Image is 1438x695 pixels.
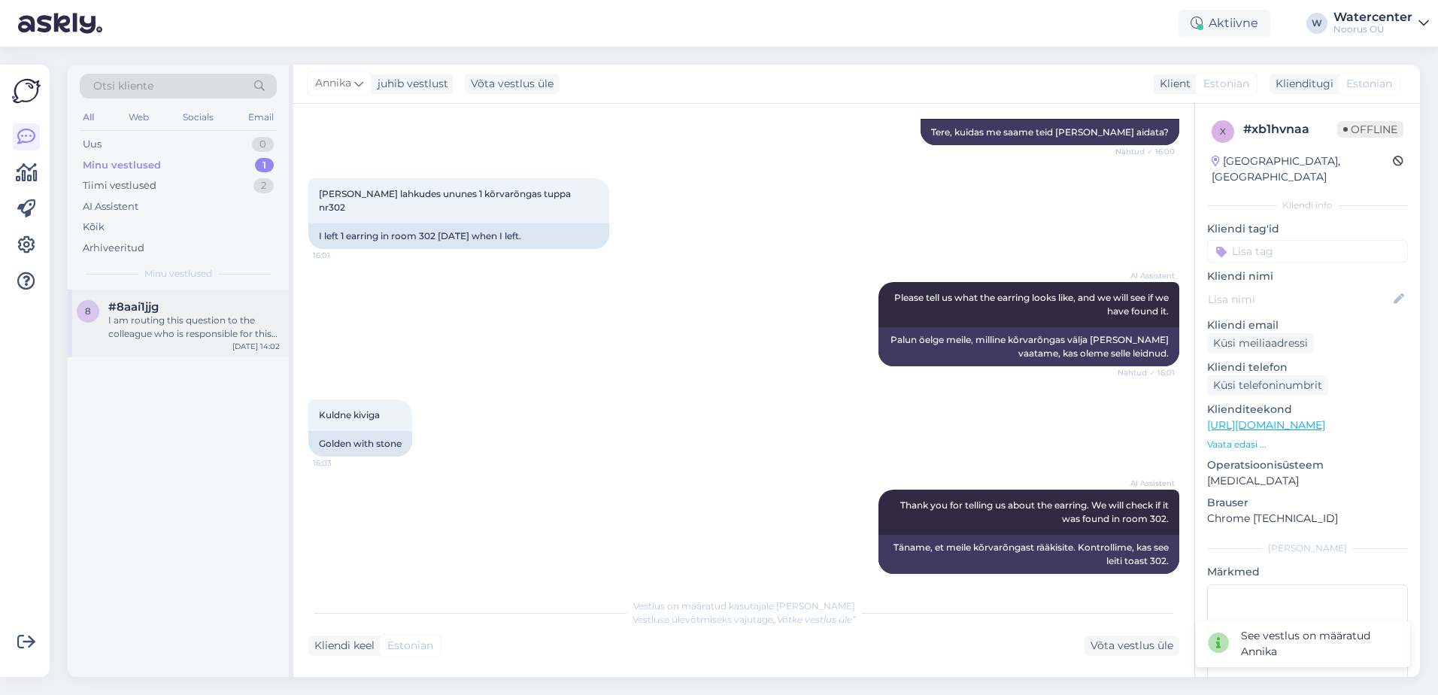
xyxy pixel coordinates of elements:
[319,409,380,420] span: Kuldne kiviga
[1207,360,1408,375] p: Kliendi telefon
[465,74,560,94] div: Võta vestlus üle
[12,77,41,105] img: Askly Logo
[1208,291,1391,308] input: Lisa nimi
[1203,76,1249,92] span: Estonian
[1154,76,1191,92] div: Klient
[1207,317,1408,333] p: Kliendi email
[319,188,573,213] span: [PERSON_NAME] lahkudes ununes 1 kõrvarõngas tuppa nr302
[1220,126,1226,137] span: x
[1207,457,1408,473] p: Operatsioonisüsteem
[1118,367,1175,378] span: Nähtud ✓ 16:01
[245,108,277,127] div: Email
[1241,628,1398,660] div: See vestlus on määratud Annika
[308,431,412,457] div: Golden with stone
[1270,76,1333,92] div: Klienditugi
[255,158,274,173] div: 1
[126,108,152,127] div: Web
[253,178,274,193] div: 2
[83,199,138,214] div: AI Assistent
[1337,121,1403,138] span: Offline
[232,341,280,352] div: [DATE] 14:02
[308,223,609,249] div: I left 1 earring in room 302 [DATE] when I left.
[313,457,369,469] span: 16:03
[83,241,144,256] div: Arhiveeritud
[1212,153,1393,185] div: [GEOGRAPHIC_DATA], [GEOGRAPHIC_DATA]
[1207,240,1408,263] input: Lisa tag
[1207,333,1314,354] div: Küsi meiliaadressi
[1207,511,1408,527] p: Chrome [TECHNICAL_ID]
[1207,269,1408,284] p: Kliendi nimi
[1243,120,1337,138] div: # xb1hvnaa
[1207,402,1408,417] p: Klienditeekond
[773,614,856,625] i: „Võtke vestlus üle”
[80,108,97,127] div: All
[308,638,375,654] div: Kliendi keel
[1207,495,1408,511] p: Brauser
[83,137,102,152] div: Uus
[633,600,855,612] span: Vestlus on määratud kasutajale [PERSON_NAME]
[894,292,1171,317] span: Please tell us what the earring looks like, and we will see if we have found it.
[1207,221,1408,237] p: Kliendi tag'id
[1333,23,1412,35] div: Noorus OÜ
[85,305,91,317] span: 8
[1118,575,1175,586] span: 16:03
[1118,270,1175,281] span: AI Assistent
[372,76,448,92] div: juhib vestlust
[144,267,212,281] span: Minu vestlused
[1207,438,1408,451] p: Vaata edasi ...
[1207,375,1328,396] div: Küsi telefoninumbrit
[1207,542,1408,555] div: [PERSON_NAME]
[1207,418,1325,432] a: [URL][DOMAIN_NAME]
[1207,473,1408,489] p: [MEDICAL_DATA]
[1333,11,1412,23] div: Watercenter
[633,614,856,625] span: Vestluse ülevõtmiseks vajutage
[1179,10,1270,37] div: Aktiivne
[878,327,1179,366] div: Palun öelge meile, milline kõrvarõngas välja [PERSON_NAME] vaatame, kas oleme selle leidnud.
[1207,564,1408,580] p: Märkmed
[878,535,1179,574] div: Täname, et meile kõrvarõngast rääkisite. Kontrollime, kas see leiti toast 302.
[108,314,280,341] div: I am routing this question to the colleague who is responsible for this topic. The reply might ta...
[252,137,274,152] div: 0
[900,499,1171,524] span: Thank you for telling us about the earring. We will check if it was found in room 302.
[1115,146,1175,157] span: Nähtud ✓ 16:00
[313,250,369,261] span: 16:01
[83,158,161,173] div: Minu vestlused
[1118,478,1175,489] span: AI Assistent
[1306,13,1327,34] div: W
[1085,636,1179,656] div: Võta vestlus üle
[1333,11,1429,35] a: WatercenterNoorus OÜ
[83,178,156,193] div: Tiimi vestlused
[93,78,153,94] span: Otsi kliente
[387,638,433,654] span: Estonian
[1207,199,1408,212] div: Kliendi info
[108,300,159,314] span: #8aai1jjg
[315,75,351,92] span: Annika
[180,108,217,127] div: Socials
[83,220,105,235] div: Kõik
[921,120,1179,145] div: Tere, kuidas me saame teid [PERSON_NAME] aidata?
[1346,76,1392,92] span: Estonian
